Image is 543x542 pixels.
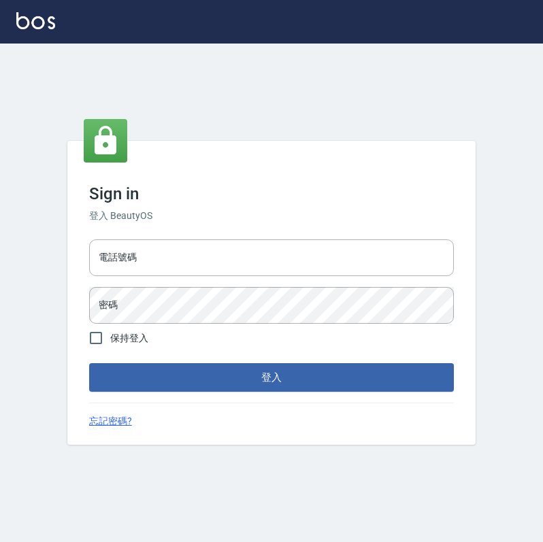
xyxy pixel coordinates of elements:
img: Logo [16,12,55,29]
button: 登入 [89,363,454,392]
span: 保持登入 [110,331,148,345]
h6: 登入 BeautyOS [89,209,454,223]
h3: Sign in [89,184,454,203]
a: 忘記密碼? [89,414,132,428]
